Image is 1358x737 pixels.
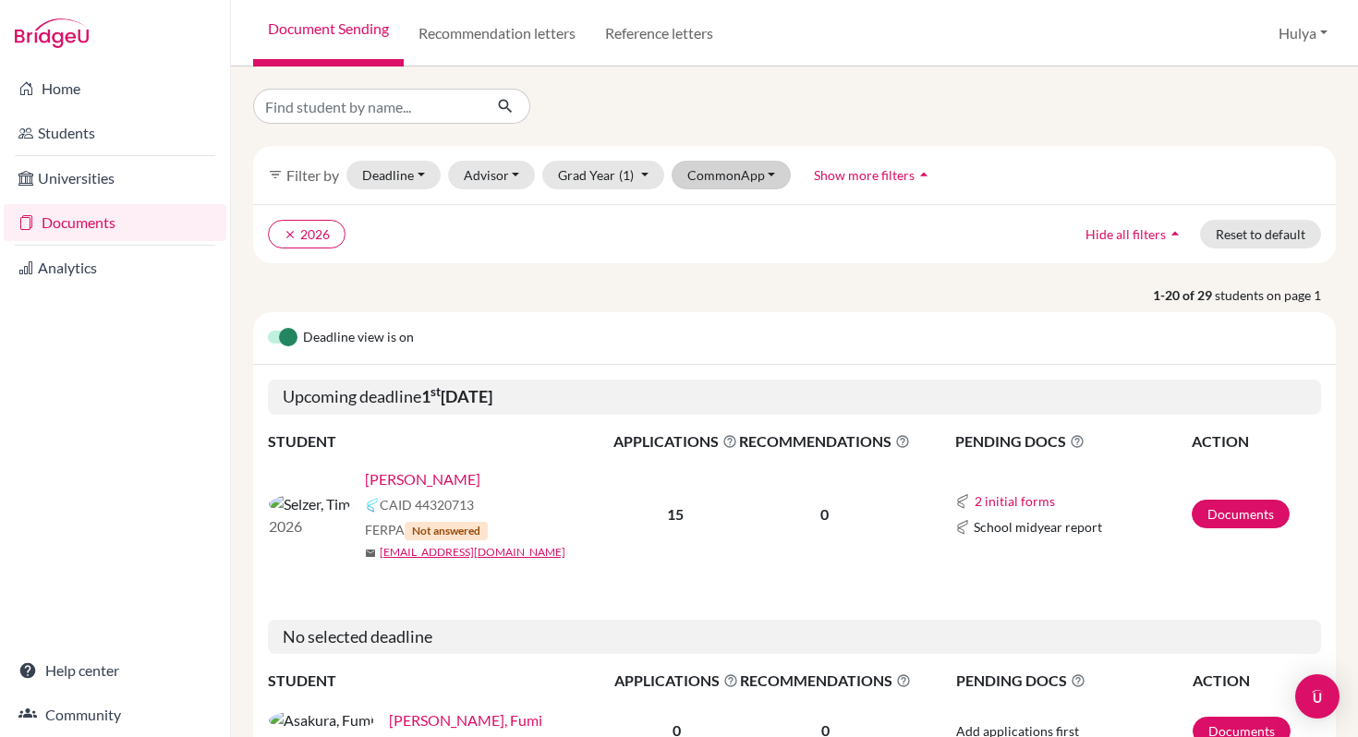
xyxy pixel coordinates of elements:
[346,161,441,189] button: Deadline
[542,161,664,189] button: Grad Year(1)
[4,70,226,107] a: Home
[955,430,1191,453] span: PENDING DOCS
[798,161,949,189] button: Show more filtersarrow_drop_up
[915,165,933,184] i: arrow_drop_up
[956,670,1191,692] span: PENDING DOCS
[269,515,350,538] p: 2026
[974,517,1102,537] span: School midyear report
[268,620,1321,655] h5: No selected deadline
[15,18,89,48] img: Bridge-U
[1191,429,1321,453] th: ACTION
[421,386,492,406] b: 1 [DATE]
[1215,285,1336,305] span: students on page 1
[1153,285,1215,305] strong: 1-20 of 29
[268,669,613,693] th: STUDENT
[1166,224,1184,243] i: arrow_drop_up
[4,652,226,689] a: Help center
[974,490,1056,512] button: 2 initial forms
[286,166,339,184] span: Filter by
[365,468,480,490] a: [PERSON_NAME]
[1270,16,1336,51] button: Hulya
[380,495,474,514] span: CAID 44320713
[4,204,226,241] a: Documents
[4,115,226,151] a: Students
[430,384,441,399] sup: st
[955,494,970,509] img: Common App logo
[365,548,376,559] span: mail
[1070,220,1200,248] button: Hide all filtersarrow_drop_up
[614,670,738,692] span: APPLICATIONS
[1200,220,1321,248] button: Reset to default
[619,167,634,183] span: (1)
[269,493,350,515] img: Selzer, Tim
[740,670,911,692] span: RECOMMENDATIONS
[303,327,414,349] span: Deadline view is on
[380,544,565,561] a: [EMAIL_ADDRESS][DOMAIN_NAME]
[4,696,226,733] a: Community
[448,161,536,189] button: Advisor
[365,520,488,540] span: FERPA
[389,709,542,731] a: [PERSON_NAME], Fumi
[268,220,346,248] button: clear2026
[667,505,684,523] b: 15
[284,228,297,241] i: clear
[365,498,380,513] img: Common App logo
[253,89,482,124] input: Find student by name...
[1192,500,1290,528] a: Documents
[4,160,226,197] a: Universities
[268,429,612,453] th: STUDENT
[4,249,226,286] a: Analytics
[739,503,910,526] p: 0
[1192,669,1322,693] th: ACTION
[955,520,970,535] img: Common App logo
[1295,674,1340,719] div: Open Intercom Messenger
[672,161,792,189] button: CommonApp
[814,167,915,183] span: Show more filters
[739,430,910,453] span: RECOMMENDATIONS
[405,522,488,540] span: Not answered
[1085,226,1166,242] span: Hide all filters
[268,167,283,182] i: filter_list
[269,709,374,731] img: Asakura, Fumi
[268,380,1321,415] h5: Upcoming deadline
[613,430,737,453] span: APPLICATIONS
